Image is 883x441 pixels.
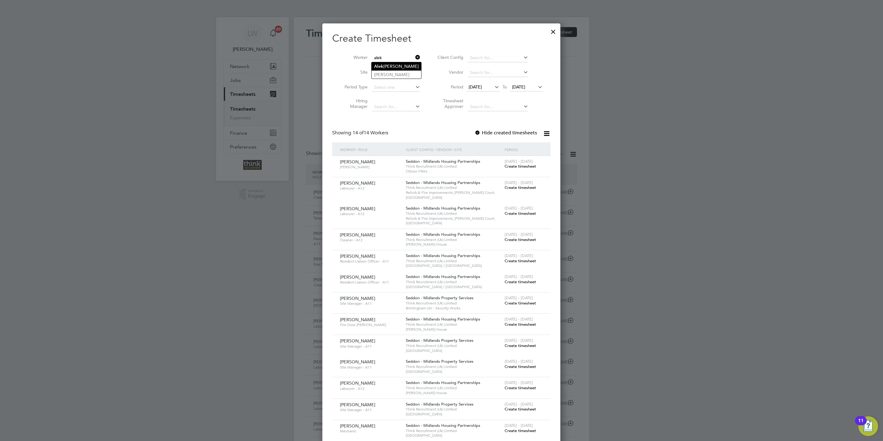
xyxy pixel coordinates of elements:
span: Mechanic [340,429,401,434]
span: Cleaner - A12 [340,238,401,243]
span: [PERSON_NAME] House [406,390,502,395]
span: Think Recruitment (Uk) Limited [406,185,502,190]
span: Think Recruitment (Uk) Limited [406,211,502,216]
span: Create timesheet [505,428,536,433]
span: [GEOGRAPHIC_DATA] [406,412,502,417]
span: Create timesheet [505,364,536,369]
span: 14 Workers [353,130,388,136]
span: Seddon - Midlands Property Services [406,295,474,300]
div: Showing [332,130,389,136]
span: Think Recruitment (Uk) Limited [406,259,502,263]
span: Seddon - Midlands Housing Partnerships [406,274,480,279]
span: Create timesheet [505,343,536,348]
span: Seddon - Midlands Property Services [406,402,474,407]
span: [DATE] [469,84,482,90]
span: Seddon - Midlands Housing Partnerships [406,180,480,185]
label: Period [436,84,463,90]
span: [DATE] - [DATE] [505,316,533,322]
span: Labourer - A12 [340,186,401,191]
span: Labourer - A12 [340,386,401,391]
input: Select one [372,83,420,92]
input: Search for... [372,103,420,111]
span: Think Recruitment (Uk) Limited [406,343,502,348]
span: [DATE] - [DATE] [505,206,533,211]
span: [PERSON_NAME] House [406,242,502,247]
h2: Create Timesheet [332,32,550,45]
span: Citizen FRA’s [406,169,502,174]
span: Create timesheet [505,237,536,242]
label: Client Config [436,55,463,60]
span: Create timesheet [505,322,536,327]
span: Seddon - Midlands Housing Partnerships [406,206,480,211]
span: [DATE] - [DATE] [505,359,533,364]
span: Site Manager - A11 [340,344,401,349]
span: [DATE] - [DATE] [505,338,533,343]
label: Period Type [340,84,368,90]
span: Think Recruitment (Uk) Limited [406,407,502,412]
span: [DATE] - [DATE] [505,423,533,428]
span: Think Recruitment (Uk) Limited [406,237,502,242]
li: [PERSON_NAME] [372,71,421,79]
span: Think Recruitment (Uk) Limited [406,280,502,284]
span: [PERSON_NAME] [340,206,375,211]
span: Seddon - Midlands Housing Partnerships [406,423,480,428]
span: [PERSON_NAME] House [406,327,502,332]
span: Create timesheet [505,211,536,216]
button: Open Resource Center, 11 new notifications [858,416,878,436]
span: [GEOGRAPHIC_DATA] [406,433,502,438]
label: Hide created timesheets [474,130,537,136]
span: [PERSON_NAME] [340,253,375,259]
span: [PERSON_NAME] [340,180,375,186]
span: Refurb & Fire Improvements, [PERSON_NAME] Court, [GEOGRAPHIC_DATA] [406,216,502,226]
span: Site Manager - A11 [340,365,401,370]
label: Site [340,69,368,75]
span: [DATE] - [DATE] [505,159,533,164]
span: Think Recruitment (Uk) Limited [406,164,502,169]
span: To [501,83,509,91]
span: Site Manager - A11 [340,407,401,412]
input: Search for... [468,54,528,62]
span: [PERSON_NAME] [340,159,375,165]
div: 11 [858,421,864,429]
span: [GEOGRAPHIC_DATA] [406,369,502,374]
span: Seddon - Midlands Property Services [406,338,474,343]
span: [DATE] - [DATE] [505,402,533,407]
span: Seddon - Midlands Housing Partnerships [406,316,480,322]
span: [PERSON_NAME] [340,338,375,344]
span: [DATE] - [DATE] [505,232,533,237]
span: Think Recruitment (Uk) Limited [406,322,502,327]
b: Alek [374,64,383,69]
div: Worker / Role [338,142,404,157]
span: Birmingham Uni - Security Works [406,306,502,311]
span: [PERSON_NAME] [340,165,401,169]
span: Refurb & Fire Improvements, [PERSON_NAME] Court, [GEOGRAPHIC_DATA] [406,190,502,200]
span: Seddon - Midlands Housing Partnerships [406,232,480,237]
span: Create timesheet [505,279,536,284]
span: Seddon - Midlands Property Services [406,359,474,364]
span: [PERSON_NAME] [340,380,375,386]
input: Search for... [372,54,420,62]
span: Create timesheet [505,258,536,263]
span: [DATE] - [DATE] [505,180,533,185]
span: Resident Liaison Officer - A11 [340,259,401,264]
span: Resident Liaison Officer - A11 [340,280,401,285]
span: [GEOGRAPHIC_DATA] [406,348,502,353]
label: Worker [340,55,368,60]
span: [PERSON_NAME] [340,402,375,407]
div: Period [503,142,544,157]
li: [PERSON_NAME] [372,62,421,71]
span: Create timesheet [505,406,536,412]
span: Labourer - A12 [340,211,401,216]
span: Think Recruitment (Uk) Limited [406,364,502,369]
span: [DATE] - [DATE] [505,295,533,300]
span: Seddon - Midlands Housing Partnerships [406,380,480,385]
span: 14 of [353,130,364,136]
span: Create timesheet [505,185,536,190]
label: Timesheet Approver [436,98,463,109]
span: Site Manager - A11 [340,301,401,306]
span: Create timesheet [505,300,536,306]
span: Seddon - Midlands Housing Partnerships [406,253,480,258]
span: Create timesheet [505,164,536,169]
span: [DATE] - [DATE] [505,274,533,279]
span: [PERSON_NAME] [340,359,375,365]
